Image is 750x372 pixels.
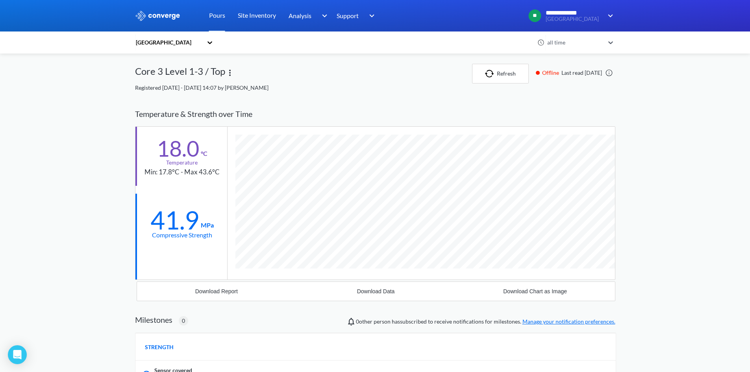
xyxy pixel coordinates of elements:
[337,11,359,20] span: Support
[157,139,199,158] div: 18.0
[537,39,544,46] img: icon-clock.svg
[144,167,220,178] div: Min: 17.8°C - Max 43.6°C
[150,210,199,230] div: 41.9
[152,230,212,240] div: Compressive Strength
[356,318,372,325] span: 0 other
[182,316,185,325] span: 0
[546,16,603,22] span: [GEOGRAPHIC_DATA]
[195,288,238,294] div: Download Report
[603,11,615,20] img: downArrow.svg
[135,102,615,126] div: Temperature & Strength over Time
[166,158,198,167] div: Temperature
[317,11,329,20] img: downArrow.svg
[135,84,269,91] span: Registered [DATE] - [DATE] 14:07 by [PERSON_NAME]
[135,38,203,47] div: [GEOGRAPHIC_DATA]
[135,64,225,83] div: Core 3 Level 1-3 / Top
[542,68,561,77] span: Offline
[357,288,395,294] div: Download Data
[135,315,172,324] h2: Milestones
[145,343,174,352] span: STRENGTH
[485,70,497,78] img: icon-refresh.svg
[545,38,604,47] div: all time
[522,318,615,325] a: Manage your notification preferences.
[364,11,377,20] img: downArrow.svg
[472,64,529,83] button: Refresh
[225,68,235,78] img: more.svg
[356,317,615,326] span: person has subscribed to receive notifications for milestones.
[8,345,27,364] div: Open Intercom Messenger
[532,68,615,77] div: Last read [DATE]
[456,282,615,301] button: Download Chart as Image
[135,11,181,21] img: logo_ewhite.svg
[296,282,456,301] button: Download Data
[289,11,311,20] span: Analysis
[503,288,567,294] div: Download Chart as Image
[346,317,356,326] img: notifications-icon.svg
[137,282,296,301] button: Download Report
